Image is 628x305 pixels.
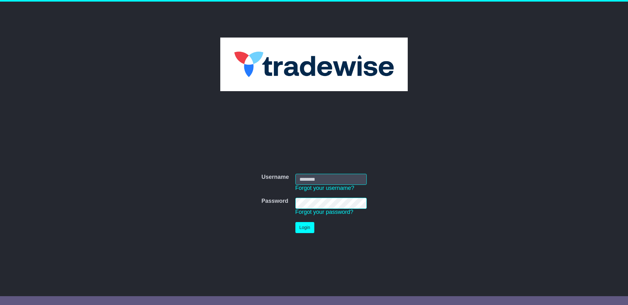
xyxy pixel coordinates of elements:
label: Password [261,198,288,205]
a: Forgot your username? [295,185,354,191]
img: Tradewise Global Logistics [220,38,408,91]
label: Username [261,174,289,181]
a: Forgot your password? [295,209,353,215]
button: Login [295,222,314,233]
